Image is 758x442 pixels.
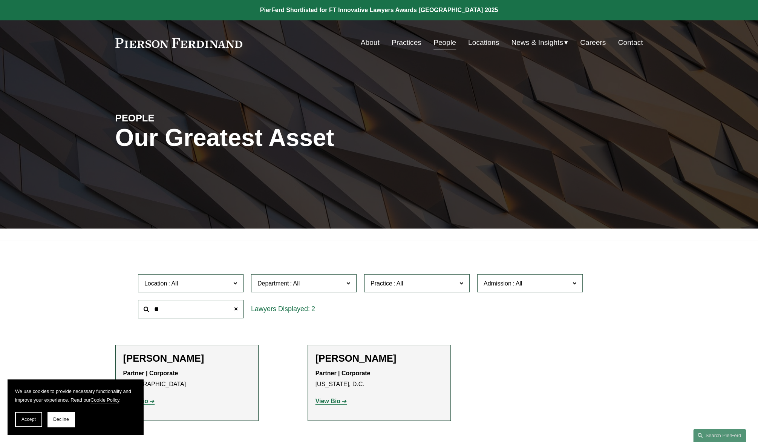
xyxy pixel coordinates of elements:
a: Cookie Policy [90,397,119,403]
span: News & Insights [511,36,563,49]
strong: Partner | Corporate [123,370,178,376]
p: [GEOGRAPHIC_DATA] [123,368,251,390]
button: Accept [15,412,42,427]
span: Decline [53,417,69,422]
p: [US_STATE], D.C. [315,368,443,390]
a: folder dropdown [511,35,568,50]
a: People [433,35,456,50]
h4: PEOPLE [115,112,247,124]
h2: [PERSON_NAME] [123,353,251,364]
section: Cookie banner [8,379,143,434]
button: Decline [47,412,75,427]
span: 2 [311,305,315,313]
strong: View Bio [315,398,340,404]
a: Contact [618,35,643,50]
strong: Partner | Corporate [315,370,371,376]
h1: Our Greatest Asset [115,124,467,152]
a: Practices [392,35,421,50]
a: Careers [580,35,606,50]
a: Locations [468,35,499,50]
span: Department [257,280,289,287]
a: About [361,35,380,50]
p: We use cookies to provide necessary functionality and improve your experience. Read our . [15,387,136,404]
span: Admission [484,280,511,287]
span: Practice [371,280,392,287]
h2: [PERSON_NAME] [315,353,443,364]
a: Search this site [693,429,746,442]
span: Accept [21,417,36,422]
span: Location [144,280,167,287]
a: View Bio [315,398,347,404]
